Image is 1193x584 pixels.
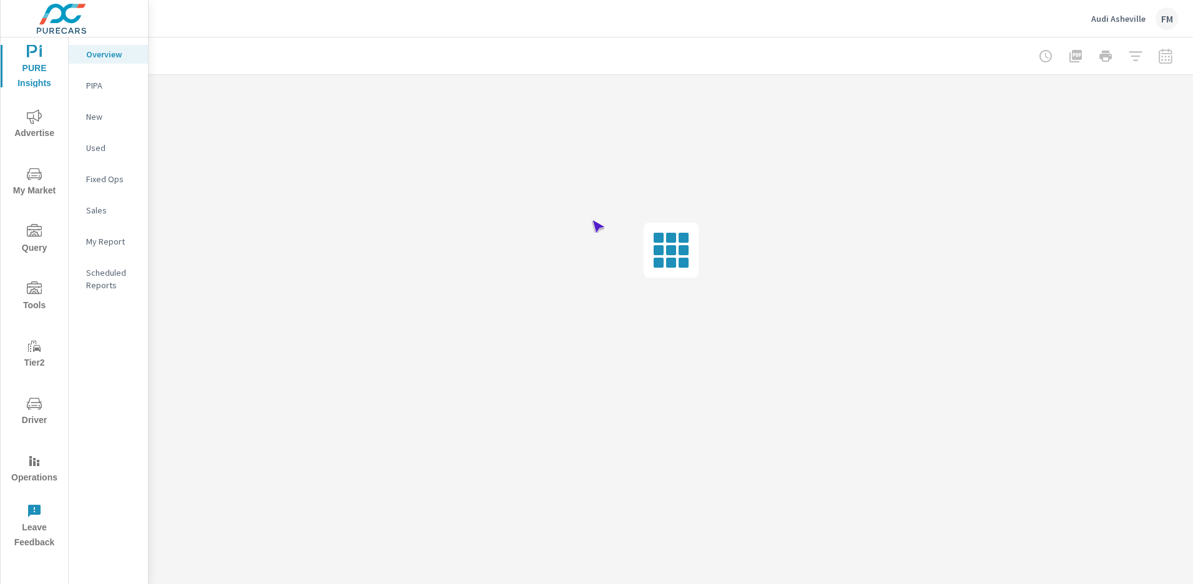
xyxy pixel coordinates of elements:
p: New [86,110,138,123]
div: Overview [69,45,148,64]
span: Leave Feedback [4,504,64,550]
p: Fixed Ops [86,173,138,185]
div: nav menu [1,37,68,554]
div: Scheduled Reports [69,263,148,294]
div: My Report [69,232,148,251]
div: FM [1156,7,1178,30]
div: Fixed Ops [69,170,148,188]
div: PIPA [69,76,148,95]
div: Used [69,139,148,157]
span: Driver [4,396,64,428]
p: Audi Asheville [1091,13,1146,24]
p: PIPA [86,79,138,92]
p: Overview [86,48,138,61]
div: New [69,107,148,126]
span: PURE Insights [4,44,64,91]
span: My Market [4,167,64,198]
span: Query [4,224,64,256]
p: Used [86,142,138,154]
span: Advertise [4,109,64,141]
p: My Report [86,235,138,248]
p: Scheduled Reports [86,266,138,291]
p: Sales [86,204,138,217]
span: Tools [4,281,64,313]
span: Operations [4,454,64,485]
span: Tier2 [4,339,64,371]
div: Sales [69,201,148,220]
